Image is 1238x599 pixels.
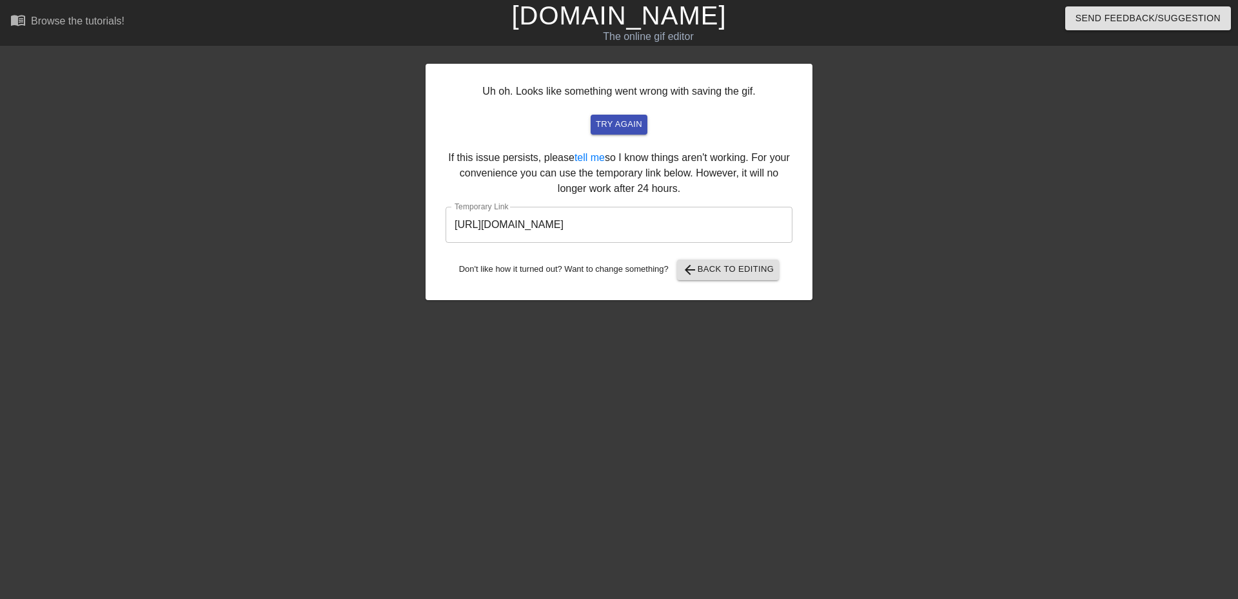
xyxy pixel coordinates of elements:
[10,12,124,32] a: Browse the tutorials!
[591,115,647,135] button: try again
[511,1,726,30] a: [DOMAIN_NAME]
[1065,6,1231,30] button: Send Feedback/Suggestion
[682,262,774,278] span: Back to Editing
[31,15,124,26] div: Browse the tutorials!
[446,207,792,243] input: bare
[10,12,26,28] span: menu_book
[682,262,698,278] span: arrow_back
[446,260,792,280] div: Don't like how it turned out? Want to change something?
[1076,10,1221,26] span: Send Feedback/Suggestion
[575,152,605,163] a: tell me
[419,29,878,44] div: The online gif editor
[426,64,812,300] div: Uh oh. Looks like something went wrong with saving the gif. If this issue persists, please so I k...
[677,260,780,280] button: Back to Editing
[596,117,642,132] span: try again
